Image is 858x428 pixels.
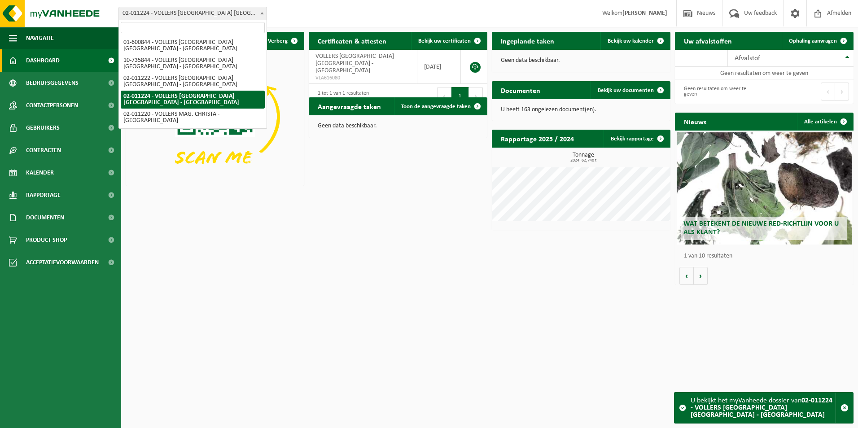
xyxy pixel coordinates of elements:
[691,393,836,423] div: U bekijkt het myVanheede dossier van
[679,267,694,285] button: Vorige
[782,32,853,50] a: Ophaling aanvragen
[261,32,303,50] button: Verberg
[437,87,451,105] button: Previous
[835,83,849,100] button: Next
[492,130,583,147] h2: Rapportage 2025 / 2024
[694,267,708,285] button: Volgende
[608,38,654,44] span: Bekijk uw kalender
[26,229,67,251] span: Product Shop
[26,94,78,117] span: Contactpersonen
[604,130,670,148] a: Bekijk rapportage
[315,74,410,82] span: VLA616080
[309,97,390,115] h2: Aangevraagde taken
[675,67,854,79] td: Geen resultaten om weer te geven
[121,55,265,73] li: 10-735844 - VOLLERS [GEOGRAPHIC_DATA] [GEOGRAPHIC_DATA] - [GEOGRAPHIC_DATA]
[401,104,471,109] span: Toon de aangevraagde taken
[26,27,54,49] span: Navigatie
[418,38,471,44] span: Bekijk uw certificaten
[26,251,99,274] span: Acceptatievoorwaarden
[119,7,267,20] span: 02-011224 - VOLLERS BELGIUM NV - ANTWERPEN
[683,220,839,236] span: Wat betekent de nieuwe RED-richtlijn voor u als klant?
[121,37,265,55] li: 01-600844 - VOLLERS [GEOGRAPHIC_DATA] [GEOGRAPHIC_DATA] - [GEOGRAPHIC_DATA]
[313,86,369,106] div: 1 tot 1 van 1 resultaten
[622,10,667,17] strong: [PERSON_NAME]
[118,7,267,20] span: 02-011224 - VOLLERS BELGIUM NV - ANTWERPEN
[318,123,478,129] p: Geen data beschikbaar.
[492,81,549,99] h2: Documenten
[121,73,265,91] li: 02-011222 - VOLLERS [GEOGRAPHIC_DATA] [GEOGRAPHIC_DATA] - [GEOGRAPHIC_DATA]
[26,162,54,184] span: Kalender
[26,184,61,206] span: Rapportage
[268,38,288,44] span: Verberg
[451,87,469,105] button: 1
[26,139,61,162] span: Contracten
[121,91,265,109] li: 02-011224 - VOLLERS [GEOGRAPHIC_DATA] [GEOGRAPHIC_DATA] - [GEOGRAPHIC_DATA]
[735,55,760,62] span: Afvalstof
[691,397,832,419] strong: 02-011224 - VOLLERS [GEOGRAPHIC_DATA] [GEOGRAPHIC_DATA] - [GEOGRAPHIC_DATA]
[675,32,741,49] h2: Uw afvalstoffen
[26,206,64,229] span: Documenten
[591,81,670,99] a: Bekijk uw documenten
[469,87,483,105] button: Next
[677,132,852,245] a: Wat betekent de nieuwe RED-richtlijn voor u als klant?
[501,107,661,113] p: U heeft 163 ongelezen document(en).
[600,32,670,50] a: Bekijk uw kalender
[496,158,670,163] span: 2024: 62,740 t
[821,83,835,100] button: Previous
[26,117,60,139] span: Gebruikers
[411,32,486,50] a: Bekijk uw certificaten
[394,97,486,115] a: Toon de aangevraagde taken
[675,113,715,130] h2: Nieuws
[797,113,853,131] a: Alle artikelen
[492,32,563,49] h2: Ingeplande taken
[679,82,760,101] div: Geen resultaten om weer te geven
[315,53,394,74] span: VOLLERS [GEOGRAPHIC_DATA] [GEOGRAPHIC_DATA] - [GEOGRAPHIC_DATA]
[501,57,661,64] p: Geen data beschikbaar.
[684,253,849,259] p: 1 van 10 resultaten
[309,32,395,49] h2: Certificaten & attesten
[26,72,79,94] span: Bedrijfsgegevens
[789,38,837,44] span: Ophaling aanvragen
[496,152,670,163] h3: Tonnage
[417,50,461,84] td: [DATE]
[26,49,60,72] span: Dashboard
[121,109,265,127] li: 02-011220 - VOLLERS MAG. CHRISTA - [GEOGRAPHIC_DATA]
[598,87,654,93] span: Bekijk uw documenten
